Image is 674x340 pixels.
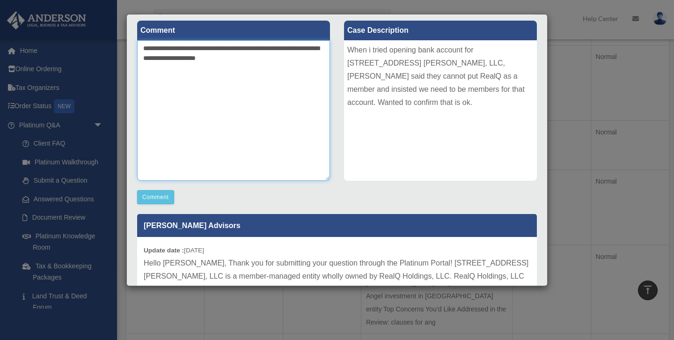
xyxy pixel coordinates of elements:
p: [PERSON_NAME] Advisors [137,214,537,237]
div: When i tried opening bank account for [STREET_ADDRESS] [PERSON_NAME], LLC, [PERSON_NAME] said the... [344,40,537,181]
label: Comment [137,21,330,40]
label: Case Description [344,21,537,40]
button: Comment [137,190,174,204]
small: [DATE] [144,247,204,254]
b: Update date : [144,247,184,254]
